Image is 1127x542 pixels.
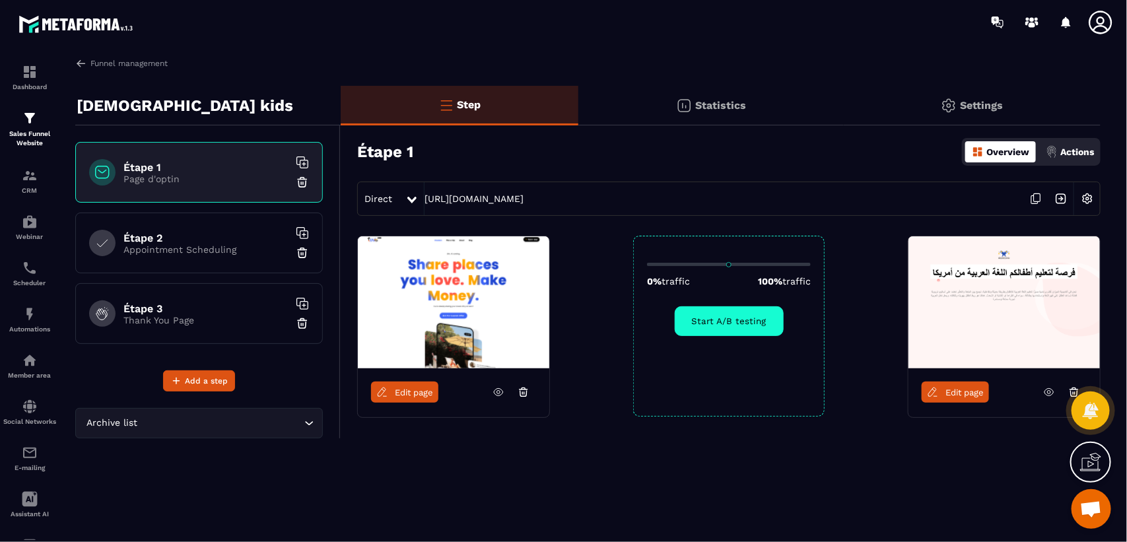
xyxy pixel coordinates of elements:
img: automations [22,306,38,322]
button: Add a step [163,370,235,391]
p: Dashboard [3,83,56,90]
div: Search for option [75,408,323,438]
p: CRM [3,187,56,194]
p: Page d'optin [123,174,289,184]
img: formation [22,110,38,126]
p: Social Networks [3,418,56,425]
a: Funnel management [75,57,168,69]
p: 100% [758,276,811,287]
img: image [908,236,1100,368]
img: bars-o.4a397970.svg [438,97,454,113]
a: formationformationCRM [3,158,56,204]
img: actions.d6e523a2.png [1046,146,1058,158]
a: formationformationDashboard [3,54,56,100]
a: emailemailE-mailing [3,435,56,481]
a: social-networksocial-networkSocial Networks [3,389,56,435]
img: setting-gr.5f69749f.svg [941,98,957,114]
p: Step [458,98,481,111]
p: E-mailing [3,464,56,471]
a: [URL][DOMAIN_NAME] [425,193,524,204]
a: automationsautomationsMember area [3,343,56,389]
img: email [22,445,38,461]
img: formation [22,168,38,184]
p: Sales Funnel Website [3,129,56,148]
span: Add a step [185,374,228,388]
p: Scheduler [3,279,56,287]
img: arrow [75,57,87,69]
p: [DEMOGRAPHIC_DATA] kids [77,92,293,119]
p: Overview [986,147,1029,157]
img: image [358,236,549,368]
span: Archive list [84,416,141,430]
img: stats.20deebd0.svg [676,98,692,114]
img: dashboard-orange.40269519.svg [972,146,984,158]
p: Settings [960,99,1003,112]
p: Thank You Page [123,315,289,325]
input: Search for option [141,416,301,430]
span: Edit page [945,388,984,397]
img: trash [296,246,309,259]
a: Edit page [922,382,989,403]
img: trash [296,317,309,330]
img: scheduler [22,260,38,276]
p: Statistics [695,99,746,112]
a: Edit page [371,382,438,403]
button: Start A/B testing [675,306,784,336]
a: automationsautomationsAutomations [3,296,56,343]
span: Direct [364,193,392,204]
p: Webinar [3,233,56,240]
img: setting-w.858f3a88.svg [1075,186,1100,211]
h6: Étape 3 [123,302,289,315]
h6: Étape 2 [123,232,289,244]
span: Edit page [395,388,433,397]
img: formation [22,64,38,80]
a: automationsautomationsWebinar [3,204,56,250]
a: Assistant AI [3,481,56,527]
a: schedulerschedulerScheduler [3,250,56,296]
p: Actions [1060,147,1094,157]
p: Member area [3,372,56,379]
p: 0% [647,276,690,287]
img: automations [22,353,38,368]
p: Appointment Scheduling [123,244,289,255]
p: Automations [3,325,56,333]
img: automations [22,214,38,230]
img: arrow-next.bcc2205e.svg [1048,186,1074,211]
img: logo [18,12,137,36]
a: formationformationSales Funnel Website [3,100,56,158]
h6: Étape 1 [123,161,289,174]
div: Ouvrir le chat [1072,489,1111,529]
h3: Étape 1 [357,143,413,161]
span: traffic [662,276,690,287]
span: traffic [782,276,811,287]
p: Assistant AI [3,510,56,518]
img: social-network [22,399,38,415]
img: trash [296,176,309,189]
